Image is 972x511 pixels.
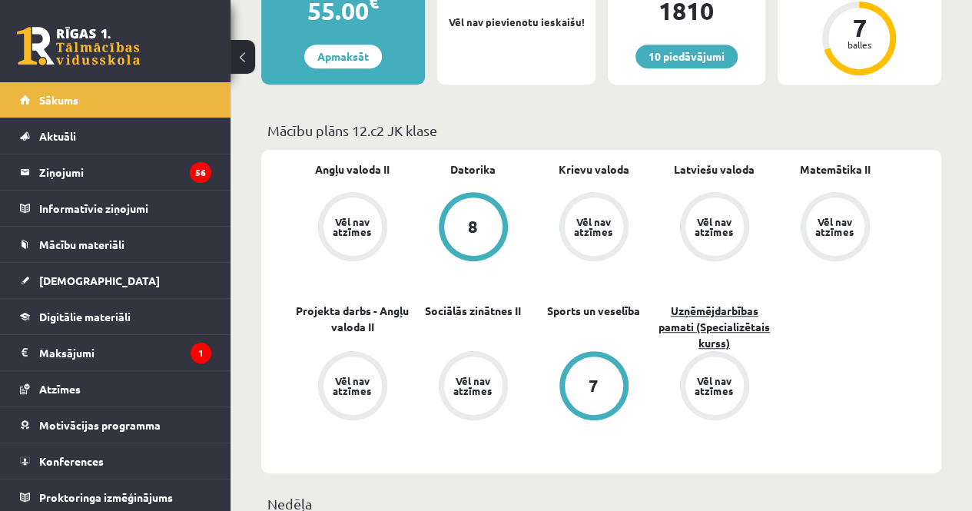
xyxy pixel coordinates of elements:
a: 10 piedāvājumi [635,45,738,68]
div: Vēl nav atzīmes [693,376,736,396]
a: Vēl nav atzīmes [654,192,775,264]
a: Sākums [20,82,211,118]
span: Sākums [39,93,78,107]
a: Konferences [20,443,211,479]
a: Datorika [450,161,496,178]
div: Vēl nav atzīmes [331,217,374,237]
a: Matemātika II [800,161,871,178]
a: Krievu valoda [559,161,629,178]
a: Atzīmes [20,371,211,406]
div: 7 [836,15,882,40]
a: Motivācijas programma [20,407,211,443]
span: Proktoringa izmēģinājums [39,490,173,504]
span: Motivācijas programma [39,418,161,432]
span: Atzīmes [39,382,81,396]
a: [DEMOGRAPHIC_DATA] [20,263,211,298]
div: 7 [589,377,599,394]
a: Vēl nav atzīmes [775,192,895,264]
a: Aktuāli [20,118,211,154]
div: Vēl nav atzīmes [814,217,857,237]
a: Sports un veselība [547,303,640,319]
div: Vēl nav atzīmes [452,376,495,396]
legend: Informatīvie ziņojumi [39,191,211,226]
span: Mācību materiāli [39,237,124,251]
span: Digitālie materiāli [39,310,131,324]
a: Ziņojumi56 [20,154,211,190]
a: Vēl nav atzīmes [654,351,775,423]
a: Informatīvie ziņojumi [20,191,211,226]
span: [DEMOGRAPHIC_DATA] [39,274,160,287]
div: 8 [468,218,478,235]
div: Vēl nav atzīmes [693,217,736,237]
a: Angļu valoda II [315,161,390,178]
legend: Maksājumi [39,335,211,370]
i: 1 [191,343,211,363]
div: Vēl nav atzīmes [331,376,374,396]
a: Vēl nav atzīmes [292,351,413,423]
a: 8 [413,192,533,264]
i: 56 [190,162,211,183]
a: Vēl nav atzīmes [533,192,654,264]
p: Vēl nav pievienotu ieskaišu! [445,15,587,30]
a: Sociālās zinātnes II [425,303,521,319]
a: Uzņēmējdarbības pamati (Specializētais kurss) [654,303,775,351]
a: Maksājumi1 [20,335,211,370]
a: Apmaksāt [304,45,382,68]
div: balles [836,40,882,49]
a: Projekta darbs - Angļu valoda II [292,303,413,335]
span: Konferences [39,454,104,468]
a: Latviešu valoda [674,161,755,178]
span: Aktuāli [39,129,76,143]
a: Digitālie materiāli [20,299,211,334]
div: Vēl nav atzīmes [572,217,615,237]
a: Vēl nav atzīmes [292,192,413,264]
a: Vēl nav atzīmes [413,351,533,423]
p: Mācību plāns 12.c2 JK klase [267,120,935,141]
a: Rīgas 1. Tālmācības vidusskola [17,27,140,65]
legend: Ziņojumi [39,154,211,190]
a: 7 [533,351,654,423]
a: Mācību materiāli [20,227,211,262]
